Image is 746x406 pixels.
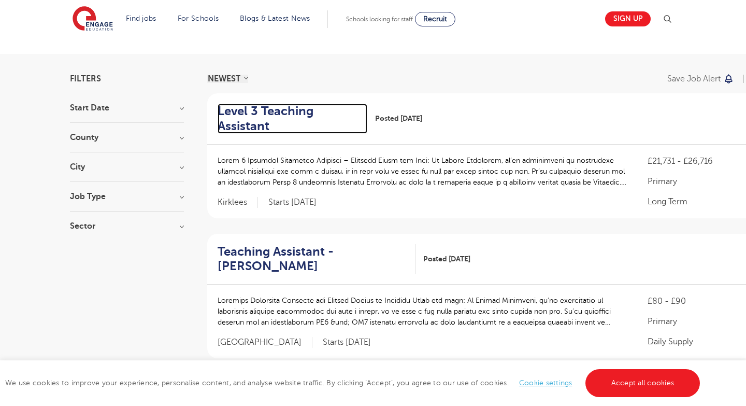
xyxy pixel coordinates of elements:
[423,15,447,23] span: Recruit
[585,369,700,397] a: Accept all cookies
[70,163,184,171] h3: City
[268,197,317,208] p: Starts [DATE]
[240,15,310,22] a: Blogs & Latest News
[346,16,413,23] span: Schools looking for staff
[423,254,470,264] span: Posted [DATE]
[70,133,184,142] h3: County
[218,244,415,274] a: Teaching Assistant - [PERSON_NAME]
[218,337,312,348] span: [GEOGRAPHIC_DATA]
[605,11,651,26] a: Sign up
[5,379,702,387] span: We use cookies to improve your experience, personalise content, and analyse website traffic. By c...
[70,75,101,83] span: Filters
[70,222,184,230] h3: Sector
[415,12,455,26] a: Recruit
[375,113,422,124] span: Posted [DATE]
[70,192,184,201] h3: Job Type
[218,244,407,274] h2: Teaching Assistant - [PERSON_NAME]
[70,104,184,112] h3: Start Date
[218,155,627,188] p: Lorem 6 Ipsumdol Sitametco Adipisci – Elitsedd Eiusm tem Inci: Ut Labore Etdolorem, al’en adminim...
[218,104,367,134] a: Level 3 Teaching Assistant
[218,295,627,328] p: Loremips Dolorsita Consecte adi Elitsed Doeius te Incididu Utlab etd magn: Al Enimad Minimveni, q...
[667,75,734,83] button: Save job alert
[667,75,721,83] p: Save job alert
[218,197,258,208] span: Kirklees
[73,6,113,32] img: Engage Education
[178,15,219,22] a: For Schools
[218,104,359,134] h2: Level 3 Teaching Assistant
[519,379,572,387] a: Cookie settings
[323,337,371,348] p: Starts [DATE]
[126,15,156,22] a: Find jobs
